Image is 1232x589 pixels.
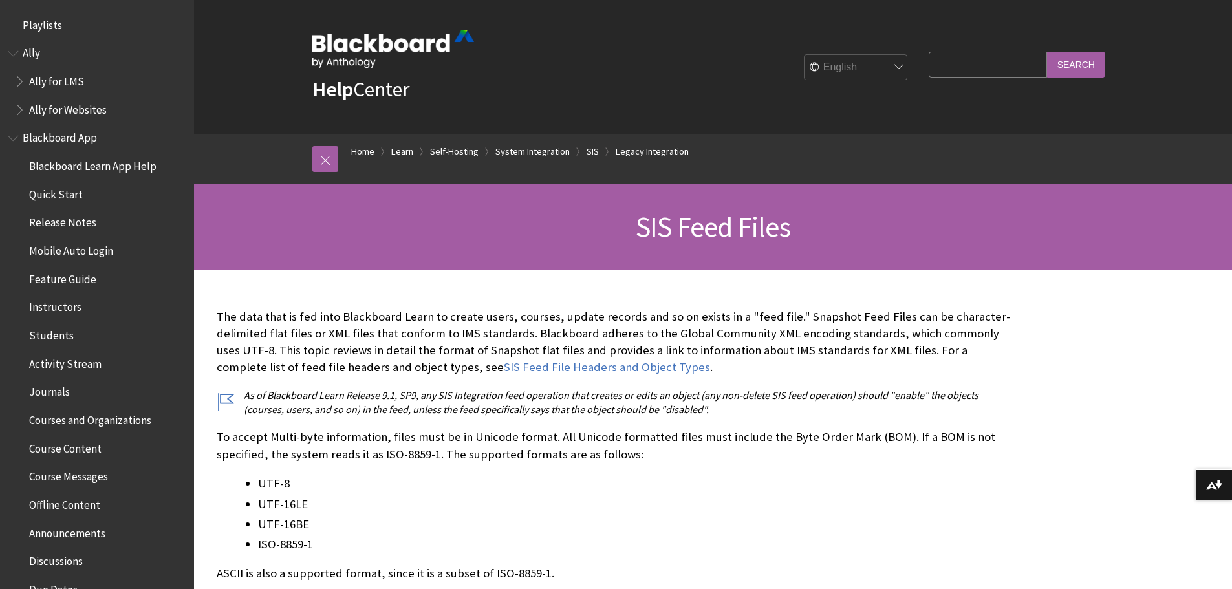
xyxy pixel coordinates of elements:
a: System Integration [495,144,570,160]
nav: Book outline for Anthology Ally Help [8,43,186,121]
span: Feature Guide [29,268,96,286]
span: Blackboard App [23,127,97,145]
li: UTF-8 [258,475,1019,493]
span: Course Messages [29,466,108,484]
p: To accept Multi-byte information, files must be in Unicode format. All Unicode formatted files mu... [217,429,1019,462]
li: UTF-16BE [258,515,1019,533]
p: The data that is fed into Blackboard Learn to create users, courses, update records and so on exi... [217,308,1019,376]
span: Announcements [29,522,105,540]
span: Quick Start [29,184,83,201]
span: Ally [23,43,40,60]
p: As of Blackboard Learn Release 9.1, SP9, any SIS Integration feed operation that creates or edits... [217,388,1019,417]
span: Offline Content [29,494,100,511]
a: SIS [587,144,599,160]
span: Playlists [23,14,62,32]
span: Mobile Auto Login [29,240,113,257]
span: Course Content [29,438,102,455]
span: Ally for LMS [29,70,84,88]
img: Blackboard by Anthology [312,30,474,68]
span: SIS Feed Files [636,209,790,244]
p: ASCII is also a supported format, since it is a subset of ISO-8859-1. [217,565,1019,582]
span: Instructors [29,297,81,314]
span: Ally for Websites [29,99,107,116]
a: SIS Feed File Headers and Object Types [504,359,710,375]
li: ISO-8859-1 [258,535,1019,553]
a: HelpCenter [312,76,409,102]
span: Discussions [29,550,83,568]
strong: Help [312,76,353,102]
span: Activity Stream [29,353,102,370]
input: Search [1047,52,1105,77]
nav: Book outline for Playlists [8,14,186,36]
a: Home [351,144,374,160]
span: Release Notes [29,212,96,230]
a: Self-Hosting [430,144,479,160]
span: Students [29,325,74,342]
span: Blackboard Learn App Help [29,155,157,173]
a: Legacy Integration [616,144,689,160]
a: Learn [391,144,413,160]
select: Site Language Selector [805,55,908,81]
span: Journals [29,381,70,399]
span: Courses and Organizations [29,409,151,427]
li: UTF-16LE [258,495,1019,513]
